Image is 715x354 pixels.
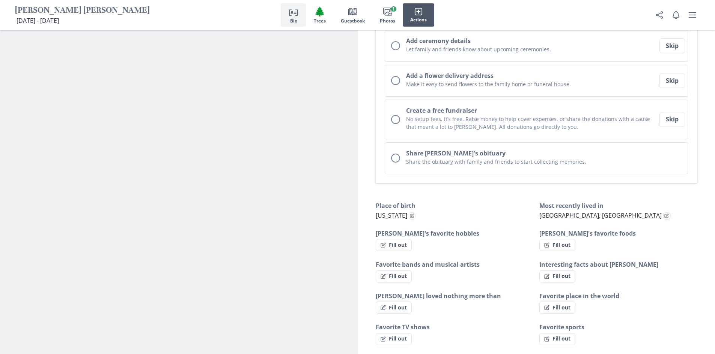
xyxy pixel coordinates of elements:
p: No setup fees, it’s free. Raise money to help cover expenses, or share the donations with a cause... [406,115,658,131]
span: [US_STATE] [376,211,407,220]
button: Add ceremony detailsLet family and friends know about upcoming ceremonies. [385,30,688,62]
button: Guestbook [333,3,372,27]
button: Skip [659,38,685,53]
button: Fill out [376,302,412,314]
span: [DATE] - [DATE] [17,16,59,25]
button: Fill out [539,270,575,282]
div: Unchecked circle [391,76,400,85]
div: Unchecked circle [391,41,400,50]
h3: [PERSON_NAME]'s favorite hobbies [376,229,533,238]
button: Trees [306,3,333,27]
h2: Create a free fundraiser [406,106,658,115]
h3: [PERSON_NAME] loved nothing more than [376,291,533,300]
span: Actions [410,17,427,22]
button: Edit fact [409,212,416,220]
h3: Favorite sports [539,323,697,332]
button: Photos [372,3,403,27]
button: Fill out [539,239,575,251]
span: [GEOGRAPHIC_DATA], [GEOGRAPHIC_DATA] [539,211,662,220]
span: Photos [380,18,395,24]
button: Fill out [376,270,412,282]
span: Trees [314,18,326,24]
button: Fill out [376,239,412,251]
button: Notifications [668,7,683,22]
p: Share the obituary with family and friends to start collecting memories. [406,158,682,166]
h3: Interesting facts about [PERSON_NAME] [539,260,697,269]
h3: Place of birth [376,201,533,210]
button: Add a flower delivery addressMake it easy to send flowers to the family home or funeral house. [385,65,688,97]
h2: Share [PERSON_NAME]'s obituary [406,149,682,158]
h1: [PERSON_NAME] [PERSON_NAME] [15,5,150,16]
button: Fill out [376,333,412,345]
button: Skip [659,112,685,127]
button: Skip [659,73,685,88]
button: Create a free fundraiserNo setup fees, it’s free. Raise money to help cover expenses, or share th... [385,100,688,139]
h3: Favorite TV shows [376,323,533,332]
h3: Favorite place in the world [539,291,697,300]
p: Let family and friends know about upcoming ceremonies. [406,45,658,53]
button: Fill out [539,333,575,345]
button: Edit fact [663,212,670,220]
span: 1 [391,6,396,12]
button: Fill out [539,302,575,314]
button: user menu [685,7,700,22]
h3: Most recently lived in [539,201,697,210]
span: Bio [290,18,297,24]
h3: Favorite bands and musical artists [376,260,533,269]
button: Share Obituary [652,7,667,22]
span: Tree [314,6,325,17]
h2: Add ceremony details [406,36,658,45]
span: Guestbook [341,18,365,24]
button: Bio [281,3,306,27]
h2: Add a flower delivery address [406,71,658,80]
button: Share [PERSON_NAME]'s obituaryShare the obituary with family and friends to start collecting memo... [385,142,688,174]
button: Actions [403,3,434,27]
p: Make it easy to send flowers to the family home or funeral house. [406,80,658,88]
div: Unchecked circle [391,154,400,163]
div: Unchecked circle [391,115,400,124]
h3: [PERSON_NAME]'s favorite foods [539,229,697,238]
